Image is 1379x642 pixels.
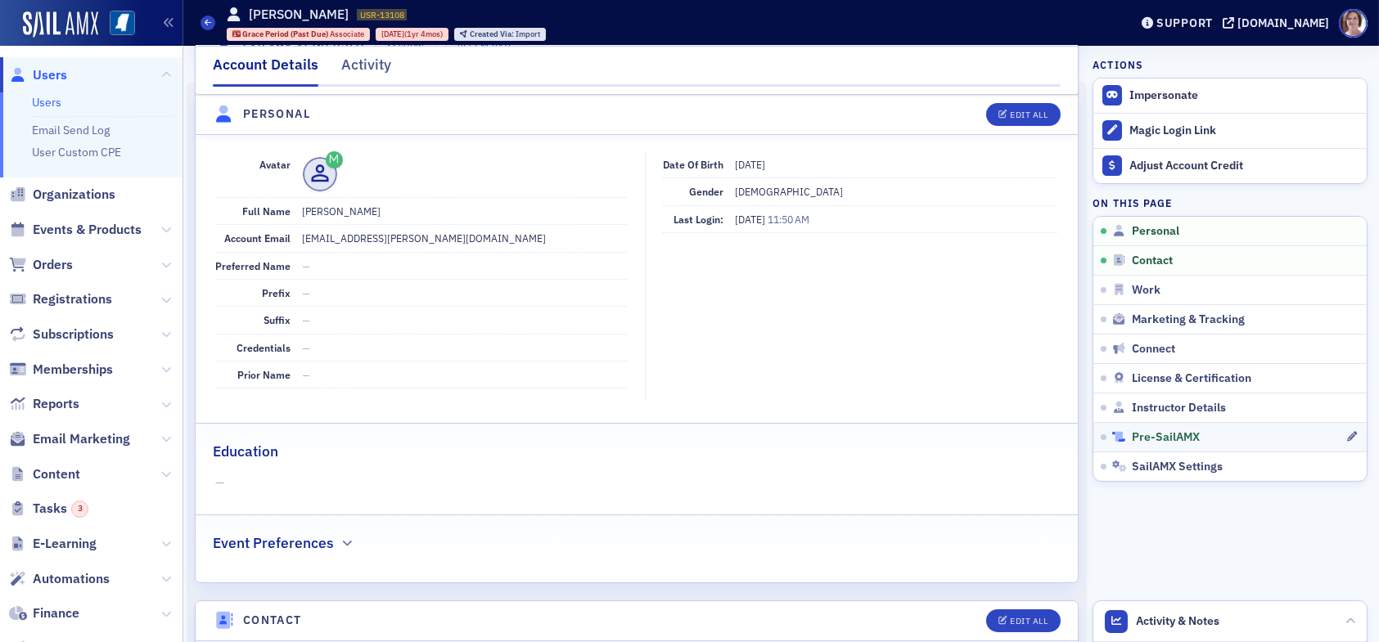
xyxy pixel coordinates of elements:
[23,11,98,38] img: SailAMX
[243,204,291,218] span: Full Name
[9,604,79,622] a: Finance
[735,178,1057,204] dd: [DEMOGRAPHIC_DATA]
[33,186,115,204] span: Organizations
[243,106,310,123] h4: Personal
[1093,57,1143,72] h4: Actions
[1010,110,1048,119] div: Edit All
[227,28,371,41] div: Grace Period (Past Due): Grace Period (Past Due): Associate
[986,609,1060,632] button: Edit All
[303,368,311,381] span: —
[1156,16,1213,30] div: Support
[360,9,404,20] span: USR-13108
[9,66,67,84] a: Users
[1129,88,1198,103] button: Impersonate
[71,501,88,518] div: 3
[9,186,115,204] a: Organizations
[237,341,291,354] span: Credentials
[1132,224,1179,239] span: Personal
[238,368,291,381] span: Prior Name
[9,290,112,308] a: Registrations
[768,213,809,226] span: 11:50 AM
[1129,123,1359,138] div: Magic Login Link
[303,313,311,326] span: —
[32,95,61,110] a: Users
[9,395,79,413] a: Reports
[33,325,114,343] span: Subscriptions
[9,221,142,239] a: Events & Products
[260,158,291,171] span: Avatar
[33,221,142,239] span: Events & Products
[1223,17,1335,29] button: [DOMAIN_NAME]
[225,231,291,245] span: Account Email
[33,535,97,553] span: E-Learning
[33,256,73,274] span: Orders
[33,465,80,483] span: Content
[9,256,73,274] a: Orders
[9,465,80,483] a: Content
[303,225,629,251] dd: [EMAIL_ADDRESS][PERSON_NAME][DOMAIN_NAME]
[213,54,318,87] div: Account Details
[663,158,723,171] span: Date of Birth
[1132,460,1223,474] span: SailAMX Settings
[1132,283,1160,298] span: Work
[303,341,311,354] span: —
[303,259,311,272] span: —
[376,28,448,41] div: 2024-05-14 00:00:00
[341,54,391,84] div: Activity
[9,325,114,343] a: Subscriptions
[470,30,540,39] div: Import
[470,29,516,39] span: Created Via :
[1339,9,1368,38] span: Profile
[33,604,79,622] span: Finance
[216,474,1058,492] span: —
[1132,371,1251,386] span: License & Certification
[33,500,88,518] span: Tasks
[9,430,130,448] a: Email Marketing
[986,103,1060,126] button: Edit All
[264,313,291,326] span: Suffix
[1132,312,1245,327] span: Marketing & Tracking
[216,259,291,272] span: Preferred Name
[232,29,365,39] a: Grace Period (Past Due) Associate
[381,29,443,39] div: (1yr 4mos)
[9,361,113,379] a: Memberships
[1237,16,1329,30] div: [DOMAIN_NAME]
[32,145,121,159] a: User Custom CPE
[33,290,112,308] span: Registrations
[1129,159,1359,173] div: Adjust Account Credit
[213,441,278,462] h2: Education
[1093,113,1367,148] button: Magic Login Link
[381,29,404,39] span: [DATE]
[242,29,330,39] span: Grace Period (Past Due)
[9,570,110,588] a: Automations
[263,286,291,299] span: Prefix
[110,11,135,36] img: SailAMX
[303,198,629,224] dd: [PERSON_NAME]
[735,213,768,226] span: [DATE]
[735,158,765,171] span: [DATE]
[1093,148,1367,183] a: Adjust Account Credit
[303,286,311,299] span: —
[1132,254,1173,268] span: Contact
[1132,401,1226,415] span: Instructor Details
[9,535,97,553] a: E-Learning
[689,185,723,198] span: Gender
[1093,195,1368,210] h4: On this page
[1132,342,1175,357] span: Connect
[454,28,546,41] div: Created Via: Import
[1132,430,1200,445] span: Pre-SailAMX
[674,213,723,226] span: Last Login:
[1010,617,1048,626] div: Edit All
[33,395,79,413] span: Reports
[330,29,364,39] span: Associate
[243,612,302,629] h4: Contact
[33,430,130,448] span: Email Marketing
[1137,613,1220,630] span: Activity & Notes
[33,66,67,84] span: Users
[32,123,110,137] a: Email Send Log
[33,361,113,379] span: Memberships
[98,11,135,38] a: View Homepage
[33,570,110,588] span: Automations
[249,6,349,24] h1: [PERSON_NAME]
